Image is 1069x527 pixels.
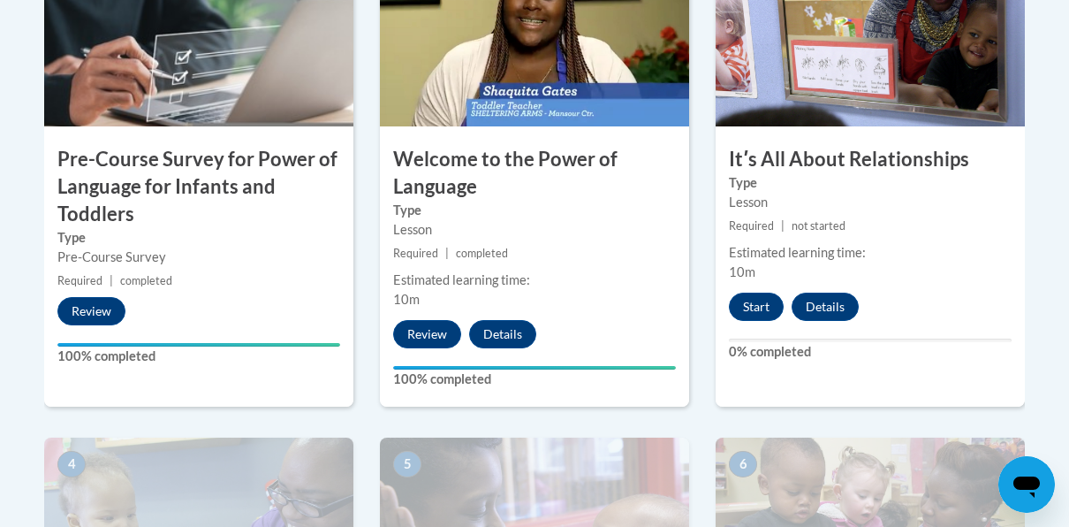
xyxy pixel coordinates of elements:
[393,201,676,220] label: Type
[57,343,340,347] div: Your progress
[393,271,676,290] div: Estimated learning time:
[57,297,125,325] button: Review
[469,320,536,348] button: Details
[393,370,676,389] label: 100% completed
[445,247,449,260] span: |
[729,451,757,477] span: 6
[729,293,784,321] button: Start
[456,247,508,260] span: completed
[393,292,420,307] span: 10m
[393,451,421,477] span: 5
[729,193,1012,212] div: Lesson
[393,320,461,348] button: Review
[393,366,676,370] div: Your progress
[57,228,340,248] label: Type
[729,173,1012,193] label: Type
[729,264,755,279] span: 10m
[380,146,689,201] h3: Welcome to the Power of Language
[998,456,1055,513] iframe: Button to launch messaging window
[57,347,340,366] label: 100% completed
[792,293,859,321] button: Details
[729,342,1012,362] label: 0% completed
[57,248,340,267] div: Pre-Course Survey
[729,219,774,233] span: Required
[792,219,845,233] span: not started
[120,274,172,287] span: completed
[57,274,102,287] span: Required
[57,451,86,477] span: 4
[729,243,1012,263] div: Estimated learning time:
[393,220,676,240] div: Lesson
[110,274,113,287] span: |
[44,146,353,227] h3: Pre-Course Survey for Power of Language for Infants and Toddlers
[716,146,1025,173] h3: Itʹs All About Relationships
[781,219,785,233] span: |
[393,247,438,260] span: Required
